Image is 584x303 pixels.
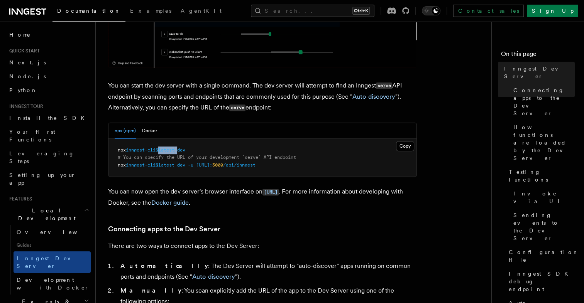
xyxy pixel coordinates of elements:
a: Inngest SDK debug endpoint [506,267,575,296]
span: How functions are loaded by the Dev Server [513,123,575,162]
span: Guides [14,239,91,251]
span: Home [9,31,31,39]
p: You can start the dev server with a single command. The dev server will attempt to find an Innges... [108,80,417,113]
span: Install the SDK [9,115,89,121]
code: serve [376,82,392,89]
span: Your first Functions [9,129,55,143]
a: [URL] [262,188,279,195]
a: Examples [125,2,176,21]
span: Python [9,87,37,93]
a: Python [6,83,91,97]
a: Next.js [6,56,91,69]
span: Setting up your app [9,172,76,186]
a: Docker guide [151,199,189,206]
span: AgentKit [181,8,222,14]
a: Auto-discovery [352,93,395,100]
span: 3000 [212,162,223,168]
button: Toggle dark mode [422,6,440,15]
a: Configuration file [506,245,575,267]
span: Inngest SDK debug endpoint [509,270,575,293]
a: Auto-discovery [192,273,235,280]
span: Local Development [6,207,84,222]
button: Local Development [6,204,91,225]
span: Testing functions [509,168,575,183]
kbd: Ctrl+K [352,7,370,15]
p: There are two ways to connect apps to the Dev Server: [108,241,417,251]
a: AgentKit [176,2,226,21]
span: inngest-cli@latest [126,162,174,168]
button: Docker [142,123,157,139]
span: Next.js [9,59,46,66]
span: Node.js [9,73,46,79]
span: Examples [130,8,171,14]
a: Your first Functions [6,125,91,146]
a: Sign Up [527,5,578,17]
strong: Manually [120,287,181,294]
button: Copy [396,141,414,151]
span: Features [6,196,32,202]
a: Development with Docker [14,273,91,295]
a: Connecting apps to the Dev Server [108,224,220,234]
a: Leveraging Steps [6,146,91,168]
span: [URL]: [196,162,212,168]
a: Install the SDK [6,111,91,125]
span: Sending events to the Dev Server [513,211,575,242]
span: Inngest Dev Server [504,65,575,80]
a: How functions are loaded by the Dev Server [510,120,575,165]
span: /api/inngest [223,162,256,168]
button: Search...Ctrl+K [251,5,374,17]
span: Development with Docker [17,277,89,291]
a: Sending events to the Dev Server [510,208,575,245]
a: Inngest Dev Server [14,251,91,273]
button: npx (npm) [115,123,136,139]
span: Overview [17,229,96,235]
span: npx [118,147,126,153]
div: Local Development [6,225,91,295]
a: Connecting apps to the Dev Server [510,83,575,120]
span: npx [118,162,126,168]
span: dev [177,162,185,168]
span: Leveraging Steps [9,150,74,164]
span: Inngest Dev Server [17,255,83,269]
h4: On this page [501,49,575,62]
span: -u [188,162,193,168]
a: Documentation [52,2,125,22]
a: Overview [14,225,91,239]
li: : The Dev Server will attempt to "auto-discover" apps running on common ports and endpoints (See ... [118,261,417,282]
span: Inngest tour [6,103,43,109]
a: Home [6,28,91,42]
a: Node.js [6,69,91,83]
a: Contact sales [453,5,524,17]
span: Configuration file [509,248,579,264]
p: You can now open the dev server's browser interface on . For more information about developing wi... [108,186,417,208]
span: # You can specify the URL of your development `serve` API endpoint [118,155,296,160]
a: Testing functions [506,165,575,187]
span: Invoke via UI [513,190,575,205]
code: serve [229,104,245,111]
span: Documentation [57,8,121,14]
a: Inngest Dev Server [501,62,575,83]
strong: Automatically [120,262,208,269]
span: inngest-cli@latest [126,147,174,153]
span: dev [177,147,185,153]
a: Invoke via UI [510,187,575,208]
code: [URL] [262,189,279,195]
span: Quick start [6,48,40,54]
a: Setting up your app [6,168,91,190]
span: Connecting apps to the Dev Server [513,86,575,117]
